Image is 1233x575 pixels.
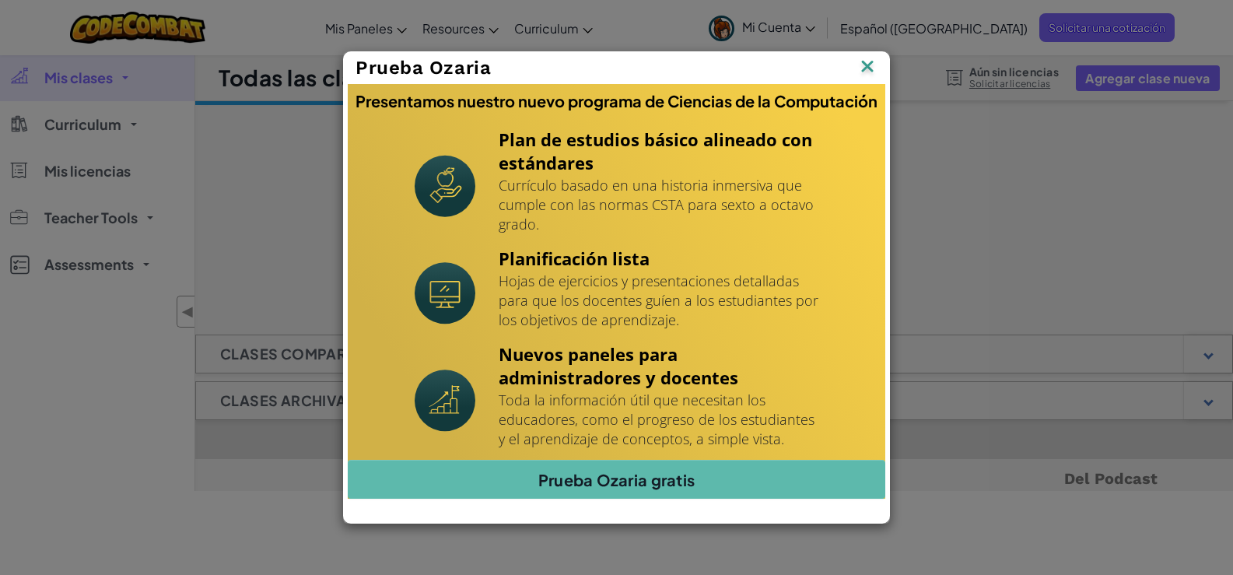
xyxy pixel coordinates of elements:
[415,262,475,324] img: Icon_Turnkey.svg
[499,176,819,234] p: Currículo basado en una historia inmersiva que cumple con las normas CSTA para sexto a octavo grado.
[356,92,877,110] h3: Presentamos nuestro nuevo programa de Ciencias de la Computación
[857,56,877,79] img: IconClose.svg
[499,342,819,389] h4: Nuevos paneles para administradores y docentes
[499,247,819,270] h4: Planificación lista
[499,272,819,330] p: Hojas de ejercicios y presentaciones detalladas para que los docentes guíen a los estudiantes por...
[348,460,885,499] a: Prueba Ozaria gratis
[499,391,819,449] p: Toda la información útil que necesitan los educadores, como el progreso de los estudiantes y el a...
[356,57,491,79] span: Prueba Ozaria
[415,155,475,217] img: Icon_StandardsAlignment.svg
[499,128,819,174] h4: Plan de estudios básico alineado con estándares
[415,370,475,432] img: Icon_NewTeacherDashboard.svg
